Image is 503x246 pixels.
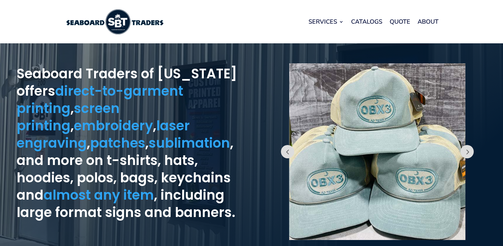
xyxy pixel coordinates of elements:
[74,116,153,135] a: embroidery
[17,82,183,118] a: direct-to-garment printing
[17,99,120,135] a: screen printing
[17,65,252,224] h1: Seaboard Traders of [US_STATE] offers , , , , , , and more on t-shirts, hats, hoodies, polos, bag...
[281,145,294,158] button: Prev
[90,134,145,152] a: patches
[309,9,344,34] a: Services
[289,63,465,240] img: embroidered hats
[17,116,190,152] a: laser engraving
[418,9,439,34] a: About
[390,9,410,34] a: Quote
[44,186,154,204] a: almost any item
[149,134,230,152] a: sublimation
[460,145,474,158] button: Prev
[351,9,382,34] a: Catalogs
